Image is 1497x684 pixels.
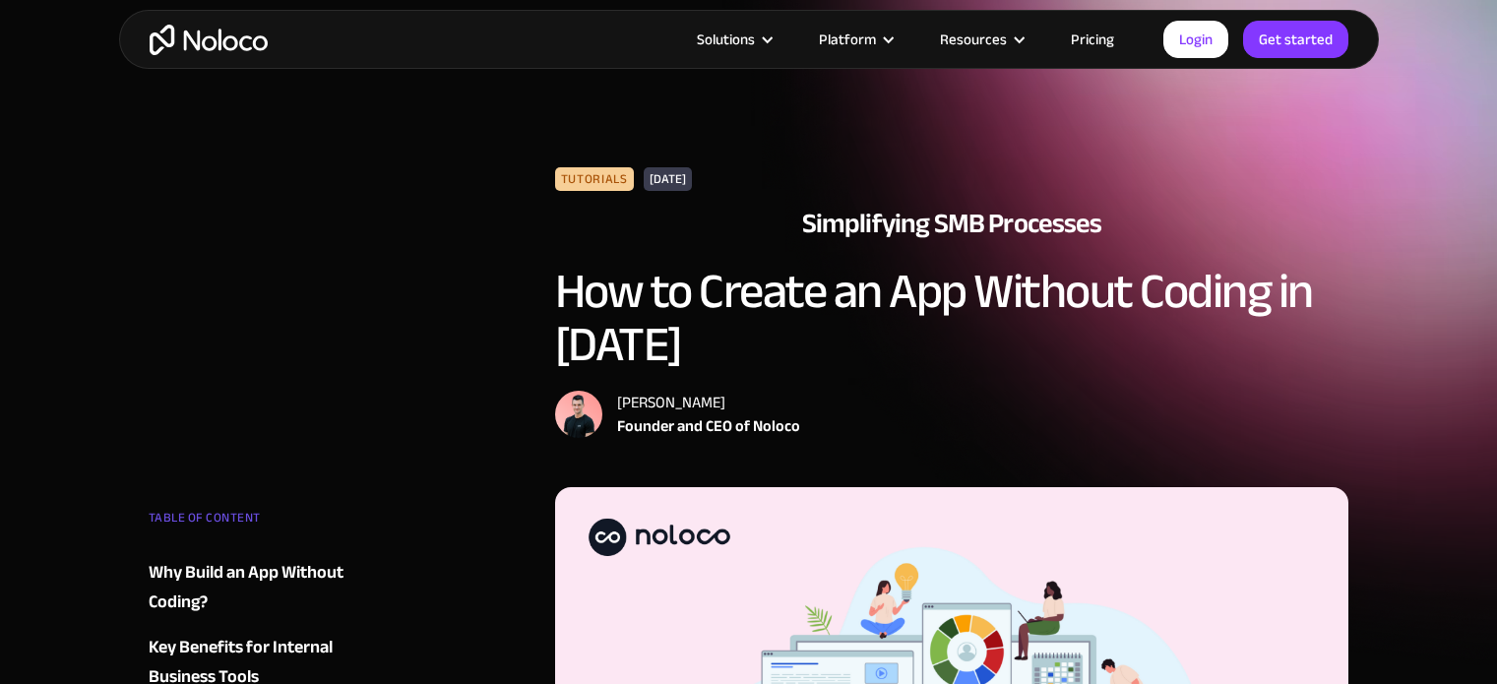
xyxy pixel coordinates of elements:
div: TABLE OF CONTENT [149,503,387,542]
div: Platform [794,27,915,52]
a: Why Build an App Without Coding? [149,558,387,617]
div: [PERSON_NAME] [617,391,800,414]
div: Resources [915,27,1046,52]
h2: Simplifying SMB Processes [802,206,1102,241]
div: Tutorials [555,167,634,191]
div: [DATE] [644,167,692,191]
h1: How to Create an App Without Coding in [DATE] [555,265,1349,371]
a: Get started [1243,21,1348,58]
div: Solutions [672,27,794,52]
div: Solutions [697,27,755,52]
div: Platform [819,27,876,52]
div: Resources [940,27,1007,52]
a: Simplifying SMB Processes [802,206,1102,265]
a: Login [1163,21,1228,58]
a: home [150,25,268,55]
a: Pricing [1046,27,1139,52]
div: Founder and CEO of Noloco [617,414,800,438]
